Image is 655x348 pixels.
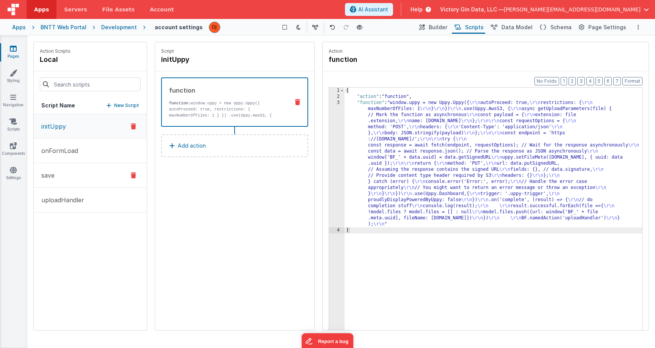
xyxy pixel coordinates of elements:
[40,54,71,65] h4: local
[169,100,283,143] p: window.uppy = new Uppy.Uppy({ autoProceed: true, restrictions: { maxNumberOfFiles: 1 } }) .use(Up...
[41,102,75,109] h5: Script Name
[40,48,71,54] p: Action Scripts
[37,171,55,180] p: save
[34,163,147,188] button: save
[102,6,135,13] span: File Assets
[37,146,78,155] p: onFormLoad
[329,227,345,233] div: 4
[101,24,137,31] div: Development
[329,54,442,65] h4: function
[64,6,87,13] span: Servers
[569,77,576,85] button: 2
[586,77,594,85] button: 4
[37,195,84,205] p: uploadHandler
[613,77,621,85] button: 7
[440,6,504,13] span: Victory Gin Data, LLC —
[550,24,572,31] span: Schema
[604,77,612,85] button: 6
[155,24,203,30] h4: account settings
[429,24,447,31] span: Builder
[465,24,484,31] span: Scripts
[440,6,649,13] button: Victory Gin Data, LLC — [PERSON_NAME][EMAIL_ADDRESS][DOMAIN_NAME]
[411,6,423,13] span: Help
[209,22,220,33] img: f3d315f864dfd729bbf95c1be5919636
[41,24,86,31] div: BNTT Web Portal
[161,48,308,54] p: Script
[114,102,139,109] p: New Script
[34,114,147,139] button: initUppy
[534,77,559,85] button: No Folds
[504,6,641,13] span: [PERSON_NAME][EMAIL_ADDRESS][DOMAIN_NAME]
[634,23,643,32] button: Options
[358,6,388,13] span: AI Assistant
[169,86,283,95] div: function
[12,24,26,31] div: Apps
[501,24,533,31] span: Data Model
[107,102,139,109] button: New Script
[488,21,534,34] button: Data Model
[417,21,449,34] button: Builder
[576,21,628,34] button: Page Settings
[452,21,485,34] button: Scripts
[161,134,308,157] button: Add action
[34,188,147,213] button: uploadHandler
[37,122,66,131] p: initUppy
[329,48,642,54] p: Action
[169,101,191,106] strong: function:
[595,77,603,85] button: 5
[40,77,141,91] input: Search scripts
[161,54,275,65] h4: initUppy
[345,3,393,16] button: AI Assistant
[561,77,567,85] button: 1
[622,77,642,85] button: Format
[588,24,626,31] span: Page Settings
[329,94,345,100] div: 2
[34,139,147,163] button: onFormLoad
[577,77,585,85] button: 3
[178,141,206,150] p: Add action
[329,100,345,227] div: 3
[537,21,573,34] button: Schema
[329,88,345,94] div: 1
[34,6,49,13] span: Apps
